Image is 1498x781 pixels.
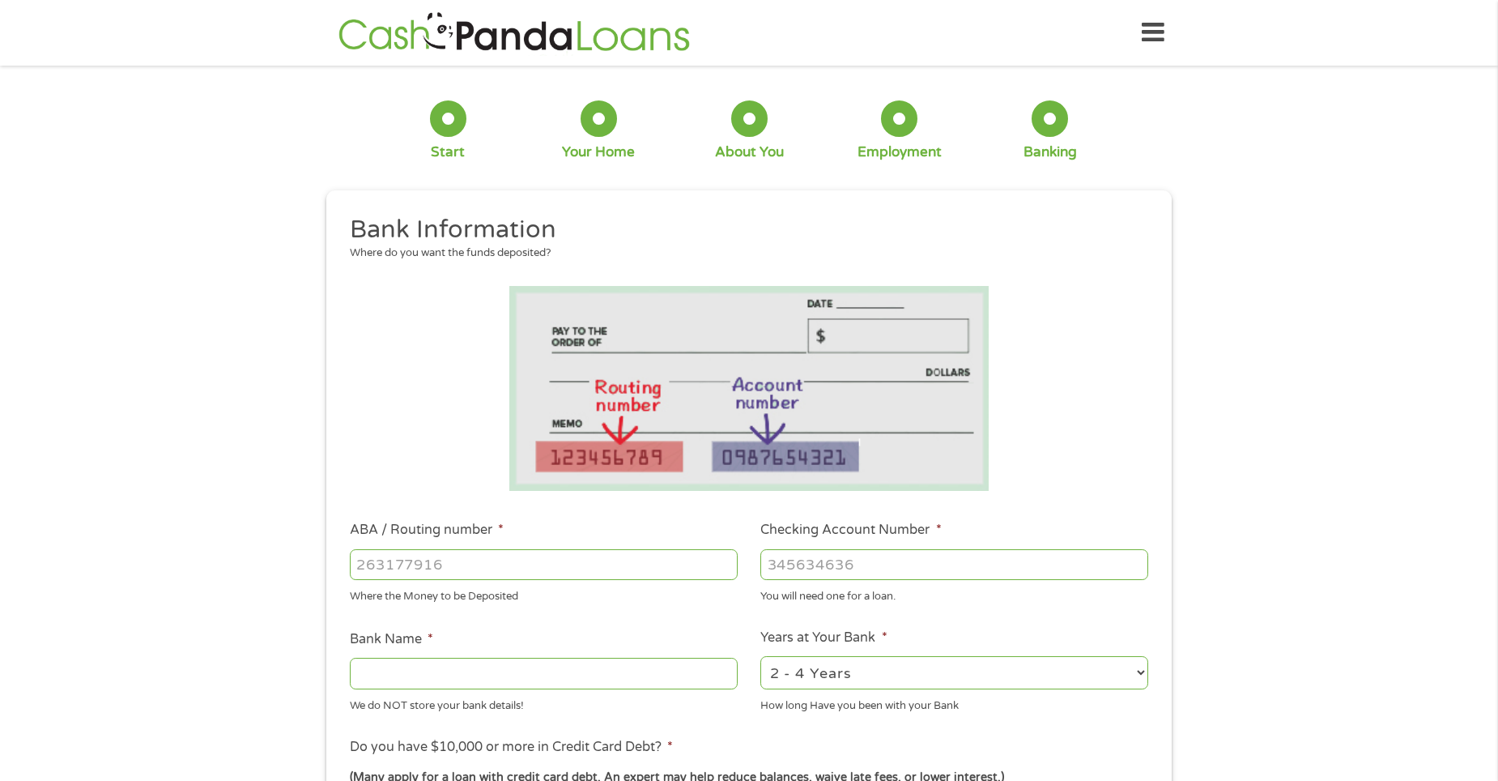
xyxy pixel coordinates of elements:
[334,10,695,56] img: GetLoanNow Logo
[431,143,465,161] div: Start
[350,522,504,539] label: ABA / Routing number
[350,245,1137,262] div: Where do you want the funds deposited?
[760,583,1148,605] div: You will need one for a loan.
[760,549,1148,580] input: 345634636
[350,692,738,714] div: We do NOT store your bank details!
[350,583,738,605] div: Where the Money to be Deposited
[715,143,784,161] div: About You
[760,629,887,647] label: Years at Your Bank
[350,549,738,580] input: 263177916
[1023,143,1077,161] div: Banking
[350,631,433,648] label: Bank Name
[562,143,635,161] div: Your Home
[509,286,989,491] img: Routing number location
[760,692,1148,714] div: How long Have you been with your Bank
[858,143,942,161] div: Employment
[760,522,941,539] label: Checking Account Number
[350,214,1137,246] h2: Bank Information
[350,739,673,756] label: Do you have $10,000 or more in Credit Card Debt?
